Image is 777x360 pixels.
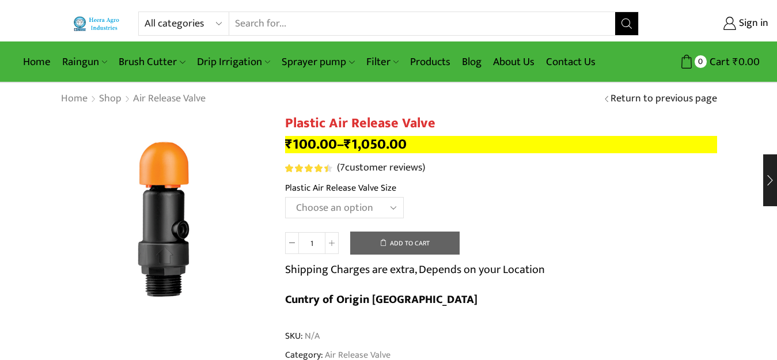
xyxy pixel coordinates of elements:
a: About Us [487,48,540,75]
span: ₹ [733,53,738,71]
span: Sign in [736,16,768,31]
a: Shop [98,92,122,107]
p: – [285,136,717,153]
a: Contact Us [540,48,601,75]
div: Rated 4.57 out of 5 [285,164,332,172]
a: Raingun [56,48,113,75]
button: Search button [615,12,638,35]
span: ₹ [344,132,351,156]
nav: Breadcrumb [60,92,206,107]
span: 0 [695,55,707,67]
a: Home [17,48,56,75]
input: Search for... [229,12,615,35]
a: Air Release Valve [132,92,206,107]
span: 7 [285,164,334,172]
a: Blog [456,48,487,75]
a: Sign in [656,13,768,34]
a: Drip Irrigation [191,48,276,75]
a: Brush Cutter [113,48,191,75]
span: 7 [340,159,345,176]
a: Sprayer pump [276,48,360,75]
span: SKU: [285,329,717,343]
a: 0 Cart ₹0.00 [650,51,760,73]
a: (7customer reviews) [337,161,425,176]
span: N/A [303,329,320,343]
a: Return to previous page [611,92,717,107]
bdi: 100.00 [285,132,337,156]
p: Shipping Charges are extra, Depends on your Location [285,260,545,279]
a: Filter [361,48,404,75]
a: Products [404,48,456,75]
label: Plastic Air Release Valve Size [285,181,396,195]
span: Cart [707,54,730,70]
span: ₹ [285,132,293,156]
button: Add to cart [350,232,460,255]
input: Product quantity [299,232,325,254]
bdi: 1,050.00 [344,132,407,156]
span: Rated out of 5 based on customer ratings [285,164,328,172]
a: Home [60,92,88,107]
bdi: 0.00 [733,53,760,71]
b: Cuntry of Origin [GEOGRAPHIC_DATA] [285,290,477,309]
h1: Plastic Air Release Valve [285,115,717,132]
